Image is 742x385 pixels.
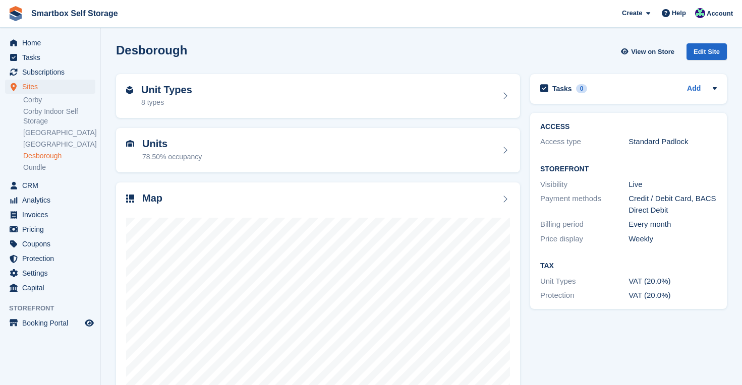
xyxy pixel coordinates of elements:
a: View on Store [619,43,678,60]
div: 0 [576,84,588,93]
a: Corby Indoor Self Storage [23,107,95,126]
span: Storefront [9,303,100,313]
img: unit-type-icn-2b2737a686de81e16bb02015468b77c625bbabd49415b5ef34ead5e3b44a266d.svg [126,86,133,94]
div: Access type [540,136,629,148]
span: Help [672,8,686,18]
a: Edit Site [687,43,727,64]
div: Visibility [540,179,629,190]
a: Units 78.50% occupancy [116,128,520,172]
a: menu [5,316,95,330]
span: View on Store [631,47,674,57]
span: Invoices [22,208,83,222]
a: menu [5,237,95,251]
div: 78.50% occupancy [142,152,202,162]
span: Analytics [22,193,83,207]
a: menu [5,251,95,266]
a: [GEOGRAPHIC_DATA] [23,140,95,149]
a: menu [5,266,95,280]
img: Roger Canham [695,8,705,18]
a: Corby [23,95,95,105]
a: menu [5,281,95,295]
a: Desborough [23,151,95,161]
h2: Units [142,138,202,150]
span: Pricing [22,222,83,236]
div: VAT (20.0%) [629,276,717,287]
div: Credit / Debit Card, BACS Direct Debit [629,193,717,216]
a: Oundle [23,163,95,172]
img: unit-icn-7be61d7bf1b0ce9d3e12c5938cc71ed9869f7b940bace4675aadf7bd6d80202e.svg [126,140,134,147]
a: menu [5,36,95,50]
span: Protection [22,251,83,266]
img: map-icn-33ee37083ee616e46c38cad1a60f524a97daa1e2b2c8c0bc3eb3415660979fc1.svg [126,195,134,203]
div: VAT (20.0%) [629,290,717,301]
span: CRM [22,178,83,192]
h2: Tax [540,262,717,270]
a: menu [5,80,95,94]
a: Unit Types 8 types [116,74,520,118]
h2: Tasks [552,84,572,93]
span: Tasks [22,50,83,65]
span: Coupons [22,237,83,251]
a: menu [5,65,95,79]
a: Smartbox Self Storage [27,5,122,22]
span: Account [707,9,733,19]
div: Unit Types [540,276,629,287]
a: Add [687,83,701,95]
span: Sites [22,80,83,94]
div: Protection [540,290,629,301]
h2: Desborough [116,43,187,57]
h2: ACCESS [540,123,717,131]
a: menu [5,208,95,222]
span: Capital [22,281,83,295]
span: Settings [22,266,83,280]
span: Subscriptions [22,65,83,79]
a: menu [5,178,95,192]
div: Billing period [540,219,629,230]
div: 8 types [141,97,192,108]
a: menu [5,50,95,65]
span: Home [22,36,83,50]
span: Create [622,8,642,18]
div: Price display [540,233,629,245]
img: stora-icon-8386f47178a22dfd0bd8f6a31ec36ba5ce8667c1dd55bd0f319d3a0aa187defe.svg [8,6,23,21]
div: Payment methods [540,193,629,216]
a: Preview store [83,317,95,329]
h2: Map [142,192,162,204]
div: Every month [629,219,717,230]
a: menu [5,222,95,236]
h2: Unit Types [141,84,192,96]
div: Standard Padlock [629,136,717,148]
h2: Storefront [540,165,717,173]
a: menu [5,193,95,207]
span: Booking Portal [22,316,83,330]
a: [GEOGRAPHIC_DATA] [23,128,95,138]
div: Live [629,179,717,190]
div: Edit Site [687,43,727,60]
div: Weekly [629,233,717,245]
